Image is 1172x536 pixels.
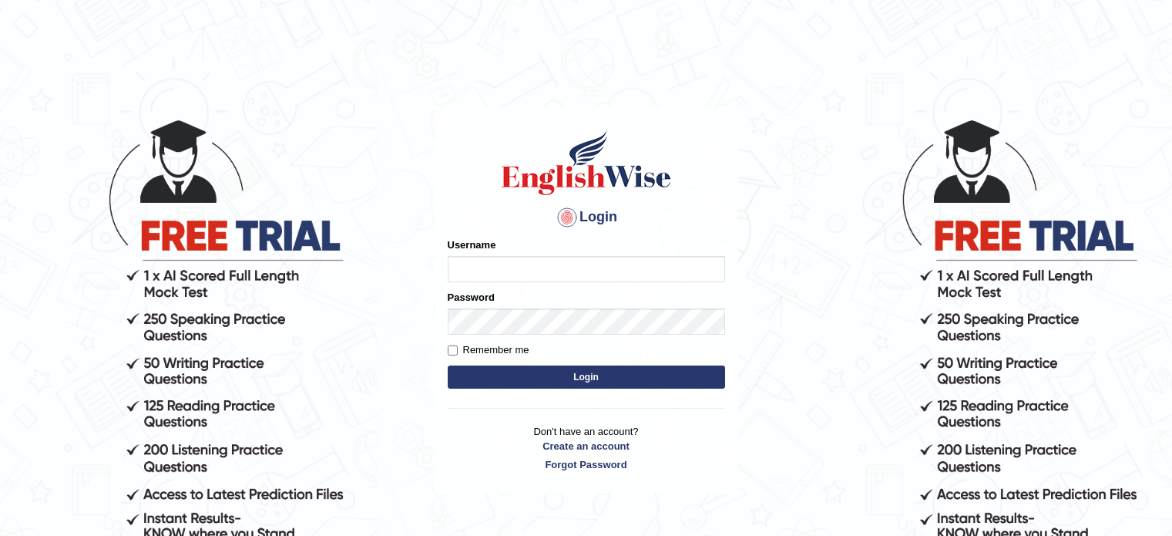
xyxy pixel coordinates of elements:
label: Remember me [448,342,529,358]
a: Forgot Password [448,457,725,472]
p: Don't have an account? [448,424,725,472]
label: Username [448,238,496,252]
button: Login [448,366,725,389]
a: Create an account [448,439,725,453]
input: Remember me [448,346,458,356]
label: Password [448,290,495,305]
h4: Login [448,205,725,230]
img: Logo of English Wise sign in for intelligent practice with AI [499,128,674,197]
